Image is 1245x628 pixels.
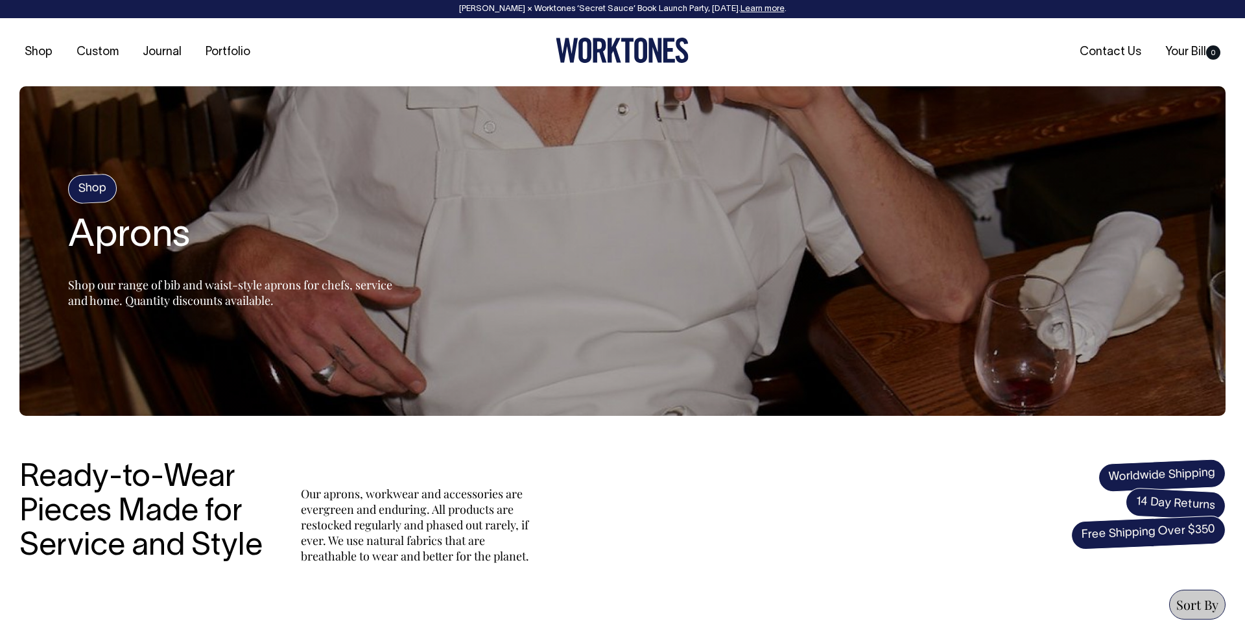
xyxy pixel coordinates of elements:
a: Your Bill0 [1160,42,1226,63]
p: Our aprons, workwear and accessories are evergreen and enduring. All products are restocked regul... [301,486,534,564]
span: Sort By [1176,596,1218,613]
span: 14 Day Returns [1125,487,1226,521]
a: Learn more [741,5,785,13]
a: Portfolio [200,42,255,63]
a: Custom [71,42,124,63]
span: Shop our range of bib and waist-style aprons for chefs, service and home. Quantity discounts avai... [68,277,392,308]
span: Free Shipping Over $350 [1071,515,1226,550]
div: [PERSON_NAME] × Worktones ‘Secret Sauce’ Book Launch Party, [DATE]. . [13,5,1232,14]
h3: Ready-to-Wear Pieces Made for Service and Style [19,461,272,564]
a: Journal [137,42,187,63]
a: Shop [19,42,58,63]
a: Contact Us [1074,42,1146,63]
h4: Shop [67,174,117,204]
span: Worldwide Shipping [1098,459,1226,492]
h2: Aprons [68,216,392,258]
span: 0 [1206,45,1220,60]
